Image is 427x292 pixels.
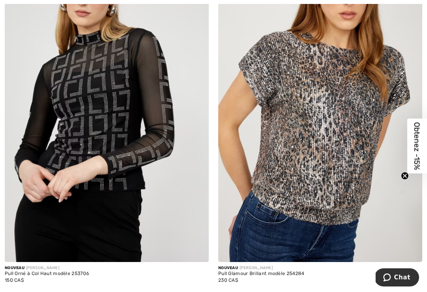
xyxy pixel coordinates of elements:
button: Close teaser [401,172,409,180]
div: Pull Glamour Brillant modèle 254284 [218,271,422,277]
div: [PERSON_NAME] [218,265,422,271]
span: 150 CA$ [5,277,24,283]
div: Obtenez -15%Close teaser [407,119,427,174]
span: Nouveau [218,266,238,270]
span: Obtenez -15% [413,122,422,170]
span: 230 CA$ [218,277,238,283]
iframe: Ouvre un widget dans lequel vous pouvez chatter avec l’un de nos agents [376,268,419,288]
div: Pull Orné à Col Haut modèle 253706 [5,271,209,277]
div: [PERSON_NAME] [5,265,209,271]
span: Nouveau [5,266,25,270]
